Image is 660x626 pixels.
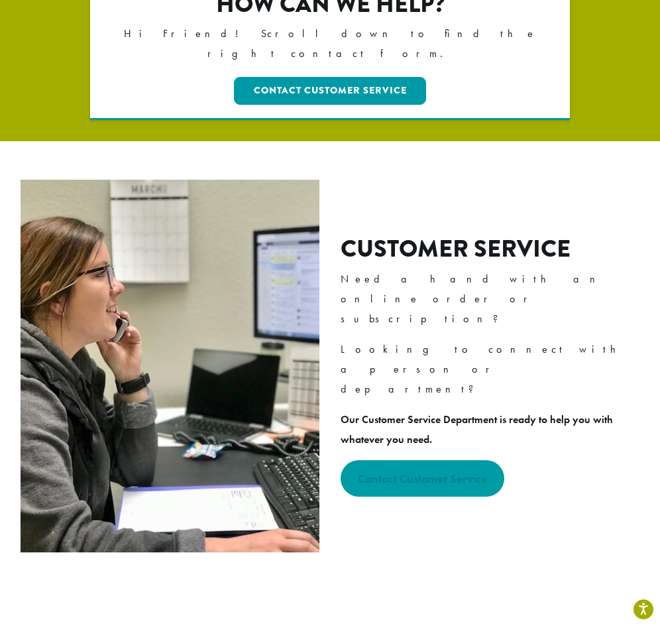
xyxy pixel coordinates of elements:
h2: Customer Service [341,235,650,263]
strong: Our Customer Service Department is ready to help you with whatever you need. [341,412,613,446]
a: Contact Customer Service [341,460,504,497]
strong: Contact Customer Service [358,471,487,486]
p: Hi Friend! Scroll down to find the right contact form. [120,24,541,64]
p: Looking to connect with a person or department? [341,340,650,399]
p: Need a hand with an online order or subscription? [341,269,650,329]
a: Contact Customer Service [234,77,427,105]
